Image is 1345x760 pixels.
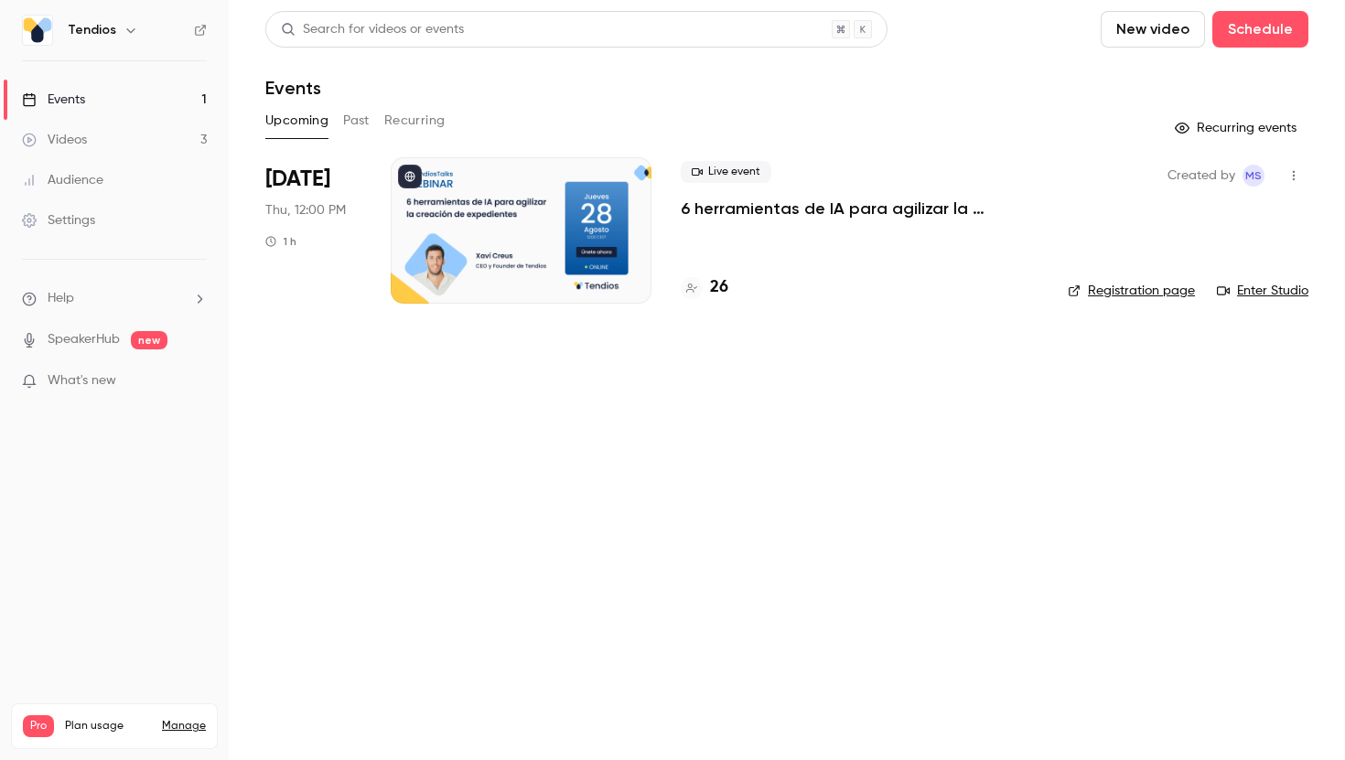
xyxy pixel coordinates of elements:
[710,275,728,300] h4: 26
[65,719,151,733] span: Plan usage
[1101,11,1205,48] button: New video
[23,16,52,45] img: Tendios
[265,234,296,249] div: 1 h
[384,106,446,135] button: Recurring
[1245,165,1262,187] span: MS
[265,157,361,304] div: Aug 28 Thu, 12:00 PM (Europe/Madrid)
[131,331,167,349] span: new
[281,20,464,39] div: Search for videos or events
[265,201,346,219] span: Thu, 12:00 PM
[22,211,95,230] div: Settings
[68,21,116,39] h6: Tendios
[1217,282,1308,300] a: Enter Studio
[185,373,207,390] iframe: Noticeable Trigger
[265,77,321,99] h1: Events
[681,198,1038,219] a: 6 herramientas de IA para agilizar la creación de expedientes
[48,371,116,391] span: What's new
[1167,113,1308,143] button: Recurring events
[681,161,771,183] span: Live event
[343,106,370,135] button: Past
[22,91,85,109] div: Events
[1167,165,1235,187] span: Created by
[48,289,74,308] span: Help
[48,330,120,349] a: SpeakerHub
[1068,282,1195,300] a: Registration page
[22,171,103,189] div: Audience
[265,106,328,135] button: Upcoming
[1243,165,1264,187] span: Maria Serra
[23,715,54,737] span: Pro
[22,289,207,308] li: help-dropdown-opener
[1212,11,1308,48] button: Schedule
[22,131,87,149] div: Videos
[162,719,206,733] a: Manage
[681,275,728,300] a: 26
[265,165,330,194] span: [DATE]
